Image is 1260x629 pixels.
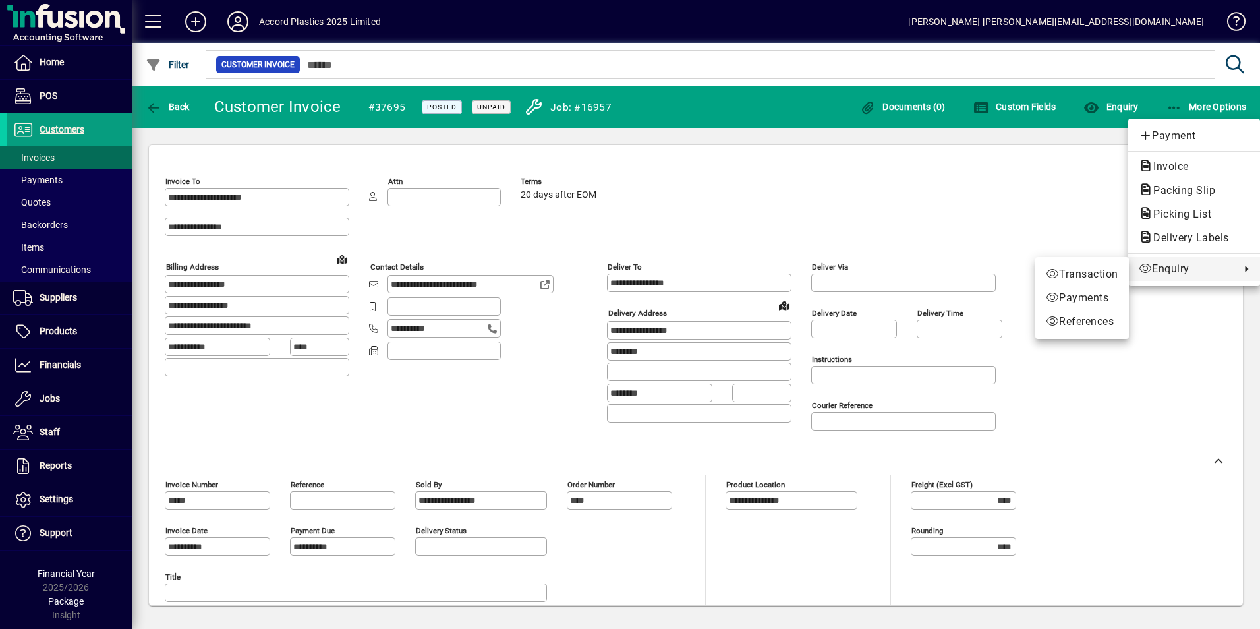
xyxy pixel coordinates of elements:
[1139,231,1236,244] span: Delivery Labels
[1139,261,1234,277] span: Enquiry
[1139,128,1249,144] span: Payment
[1139,208,1218,220] span: Picking List
[1128,124,1260,148] button: Add customer payment
[1046,266,1118,282] span: Transaction
[1139,160,1195,173] span: Invoice
[1139,184,1222,196] span: Packing Slip
[1046,314,1118,330] span: References
[1046,290,1118,306] span: Payments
